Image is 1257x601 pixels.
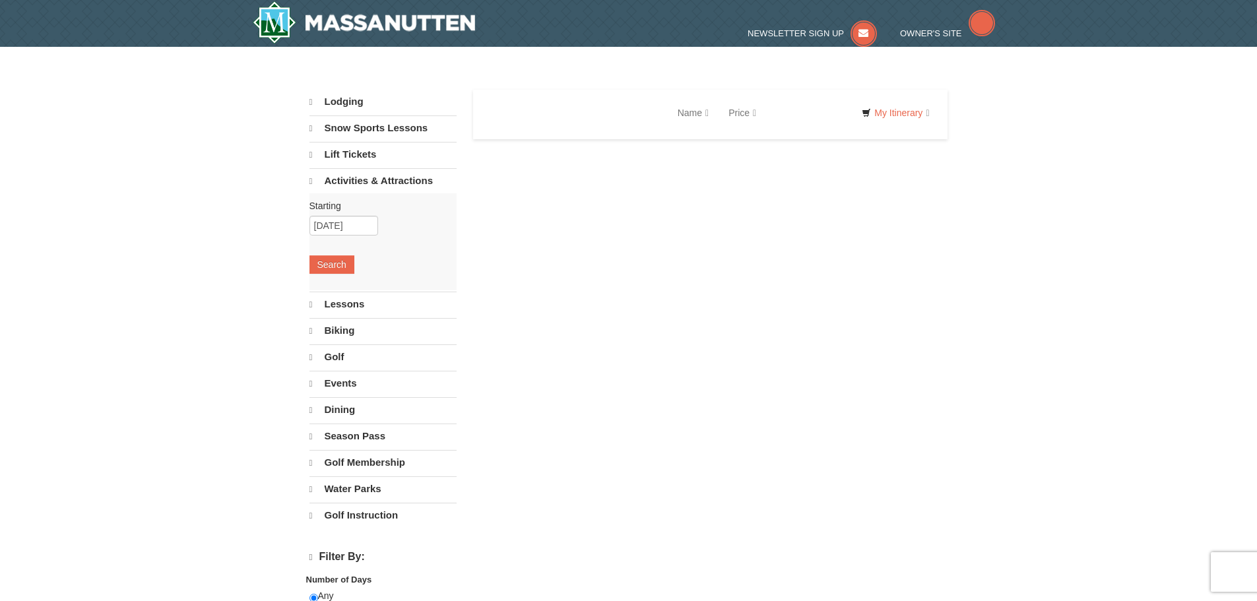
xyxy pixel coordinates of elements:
[719,100,766,126] a: Price
[748,28,844,38] span: Newsletter Sign Up
[309,115,457,141] a: Snow Sports Lessons
[309,450,457,475] a: Golf Membership
[309,168,457,193] a: Activities & Attractions
[309,318,457,343] a: Biking
[309,476,457,501] a: Water Parks
[306,575,372,585] strong: Number of Days
[668,100,719,126] a: Name
[853,103,938,123] a: My Itinerary
[309,90,457,114] a: Lodging
[309,503,457,528] a: Golf Instruction
[309,292,457,317] a: Lessons
[309,344,457,369] a: Golf
[309,551,457,563] h4: Filter By:
[309,142,457,167] a: Lift Tickets
[748,28,877,38] a: Newsletter Sign Up
[900,28,962,38] span: Owner's Site
[253,1,476,44] img: Massanutten Resort Logo
[900,28,995,38] a: Owner's Site
[309,371,457,396] a: Events
[309,199,447,212] label: Starting
[253,1,476,44] a: Massanutten Resort
[309,255,354,274] button: Search
[309,397,457,422] a: Dining
[309,424,457,449] a: Season Pass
